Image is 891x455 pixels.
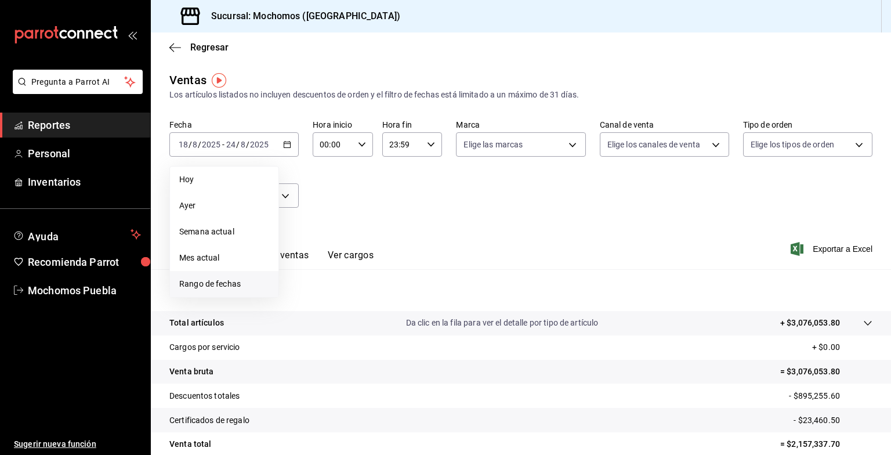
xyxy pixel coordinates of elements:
span: Hoy [179,174,269,186]
input: -- [240,140,246,149]
a: Pregunta a Parrot AI [8,84,143,96]
span: Reportes [28,117,141,133]
span: - [222,140,224,149]
span: Mes actual [179,252,269,264]
label: Hora fin [382,121,443,129]
label: Canal de venta [600,121,729,129]
input: ---- [249,140,269,149]
button: Ver ventas [263,250,309,269]
span: / [189,140,192,149]
span: Elige los canales de venta [607,139,700,150]
p: Venta total [169,438,211,450]
button: Ver cargos [328,250,374,269]
input: -- [226,140,236,149]
span: Mochomos Puebla [28,283,141,298]
input: -- [192,140,198,149]
span: Regresar [190,42,229,53]
input: -- [178,140,189,149]
span: Ayuda [28,228,126,241]
p: + $3,076,053.80 [780,317,840,329]
p: Total artículos [169,317,224,329]
h3: Sucursal: Mochomos ([GEOGRAPHIC_DATA]) [202,9,400,23]
span: / [198,140,201,149]
span: / [236,140,240,149]
label: Fecha [169,121,299,129]
span: Elige las marcas [463,139,523,150]
p: - $895,255.60 [789,390,872,402]
span: Ayer [179,200,269,212]
span: Rango de fechas [179,278,269,290]
span: Semana actual [179,226,269,238]
span: Personal [28,146,141,161]
label: Marca [456,121,585,129]
p: - $23,460.50 [794,414,872,427]
div: navigation tabs [188,250,374,269]
div: Los artículos listados no incluyen descuentos de orden y el filtro de fechas está limitado a un m... [169,89,872,101]
p: = $3,076,053.80 [780,366,872,378]
span: Inventarios [28,174,141,190]
p: = $2,157,337.70 [780,438,872,450]
div: Ventas [169,71,207,89]
p: Da clic en la fila para ver el detalle por tipo de artículo [406,317,599,329]
p: Descuentos totales [169,390,240,402]
img: Tooltip marker [212,73,226,88]
p: Resumen [169,283,872,297]
p: + $0.00 [812,341,872,353]
input: ---- [201,140,221,149]
span: Pregunta a Parrot AI [31,76,125,88]
span: Sugerir nueva función [14,438,141,450]
span: Elige los tipos de orden [751,139,834,150]
button: Regresar [169,42,229,53]
p: Venta bruta [169,366,213,378]
button: open_drawer_menu [128,30,137,39]
span: Recomienda Parrot [28,254,141,270]
label: Hora inicio [313,121,373,129]
button: Exportar a Excel [793,242,872,256]
label: Tipo de orden [743,121,872,129]
span: / [246,140,249,149]
p: Certificados de regalo [169,414,249,427]
p: Cargos por servicio [169,341,240,353]
button: Pregunta a Parrot AI [13,70,143,94]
